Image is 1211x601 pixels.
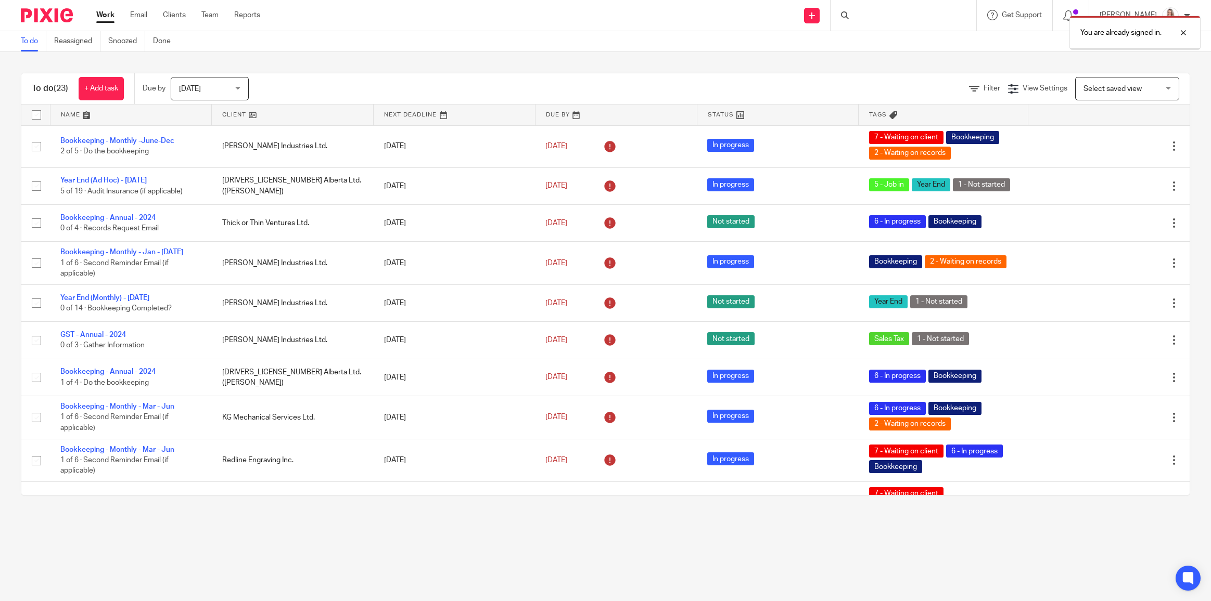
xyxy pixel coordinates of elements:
[928,370,981,383] span: Bookkeeping
[374,204,536,241] td: [DATE]
[707,139,754,152] span: In progress
[212,125,374,167] td: [PERSON_NAME] Industries Ltd.
[928,402,981,415] span: Bookkeeping
[60,331,126,338] a: GST - Annual - 2024
[163,10,186,20] a: Clients
[707,410,754,423] span: In progress
[201,10,219,20] a: Team
[545,456,567,464] span: [DATE]
[707,215,755,228] span: Not started
[869,178,909,191] span: 5 - Job in
[374,439,536,481] td: [DATE]
[130,10,147,20] a: Email
[60,368,156,375] a: Bookkeeping - Annual - 2024
[707,332,755,345] span: Not started
[96,10,114,20] a: Work
[60,342,145,349] span: 0 of 3 · Gather Information
[79,77,124,100] a: + Add task
[374,284,536,321] td: [DATE]
[869,332,909,345] span: Sales Tax
[212,359,374,396] td: [DRIVERS_LICENSE_NUMBER] Alberta Ltd. ([PERSON_NAME])
[1080,28,1162,38] p: You are already signed in.
[869,445,944,458] span: 7 - Waiting on client
[869,215,926,228] span: 6 - In progress
[179,85,201,93] span: [DATE]
[60,414,169,432] span: 1 of 6 · Second Reminder Email (if applicable)
[374,125,536,167] td: [DATE]
[108,31,145,51] a: Snoozed
[545,219,567,227] span: [DATE]
[707,452,754,465] span: In progress
[545,142,567,150] span: [DATE]
[54,84,68,93] span: (23)
[869,402,926,415] span: 6 - In progress
[869,131,944,144] span: 7 - Waiting on client
[925,255,1006,268] span: 2 - Waiting on records
[707,178,754,191] span: In progress
[707,255,754,268] span: In progress
[545,259,567,267] span: [DATE]
[946,131,999,144] span: Bookkeeping
[374,167,536,204] td: [DATE]
[707,295,755,308] span: Not started
[234,10,260,20] a: Reports
[212,167,374,204] td: [DRIVERS_LICENSE_NUMBER] Alberta Ltd. ([PERSON_NAME])
[869,417,951,430] span: 2 - Waiting on records
[928,215,981,228] span: Bookkeeping
[143,83,165,94] p: Due by
[984,85,1000,92] span: Filter
[545,299,567,307] span: [DATE]
[60,403,174,410] a: Bookkeeping - Monthly - Mar - Jun
[946,445,1003,458] span: 6 - In progress
[60,379,149,386] span: 1 of 4 · Do the bookkeeping
[374,359,536,396] td: [DATE]
[545,374,567,381] span: [DATE]
[912,332,969,345] span: 1 - Not started
[953,178,1010,191] span: 1 - Not started
[869,112,887,117] span: Tags
[1083,85,1142,93] span: Select saved view
[869,460,922,473] span: Bookkeeping
[545,182,567,190] span: [DATE]
[60,148,149,155] span: 2 of 5 · Do the bookkeeping
[60,249,183,256] a: Bookkeeping - Monthly - Jan - [DATE]
[869,295,908,308] span: Year End
[60,225,159,232] span: 0 of 4 · Records Request Email
[153,31,179,51] a: Done
[60,305,172,312] span: 0 of 14 · Bookkeeping Completed?
[869,147,951,160] span: 2 - Waiting on records
[545,414,567,421] span: [DATE]
[545,336,567,344] span: [DATE]
[212,396,374,439] td: KG Mechanical Services Ltd.
[374,396,536,439] td: [DATE]
[60,137,174,145] a: Bookkeeping - Monthly -June-Dec
[21,8,73,22] img: Pixie
[912,178,950,191] span: Year End
[60,456,169,475] span: 1 of 6 · Second Reminder Email (if applicable)
[60,446,174,453] a: Bookkeeping - Monthly - Mar - Jun
[910,295,967,308] span: 1 - Not started
[54,31,100,51] a: Reassigned
[869,487,944,500] span: 7 - Waiting on client
[21,31,46,51] a: To do
[60,177,147,184] a: Year End (Ad Hoc) - [DATE]
[60,294,149,302] a: Year End (Monthly) - [DATE]
[212,439,374,481] td: Redline Engraving Inc.
[707,370,754,383] span: In progress
[1162,7,1179,24] img: Larissa-headshot-cropped.jpg
[1023,85,1067,92] span: View Settings
[212,242,374,284] td: [PERSON_NAME] Industries Ltd.
[869,255,922,268] span: Bookkeeping
[212,482,374,540] td: KG Mechanical Services Ltd.
[212,204,374,241] td: Thick or Thin Ventures Ltd.
[60,214,156,221] a: Bookkeeping - Annual - 2024
[212,322,374,359] td: [PERSON_NAME] Industries Ltd.
[60,259,169,278] span: 1 of 6 · Second Reminder Email (if applicable)
[374,322,536,359] td: [DATE]
[212,284,374,321] td: [PERSON_NAME] Industries Ltd.
[869,370,926,383] span: 6 - In progress
[32,83,68,94] h1: To do
[374,242,536,284] td: [DATE]
[374,482,536,540] td: [DATE]
[60,188,183,195] span: 5 of 19 · Audit Insurance (if applicable)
